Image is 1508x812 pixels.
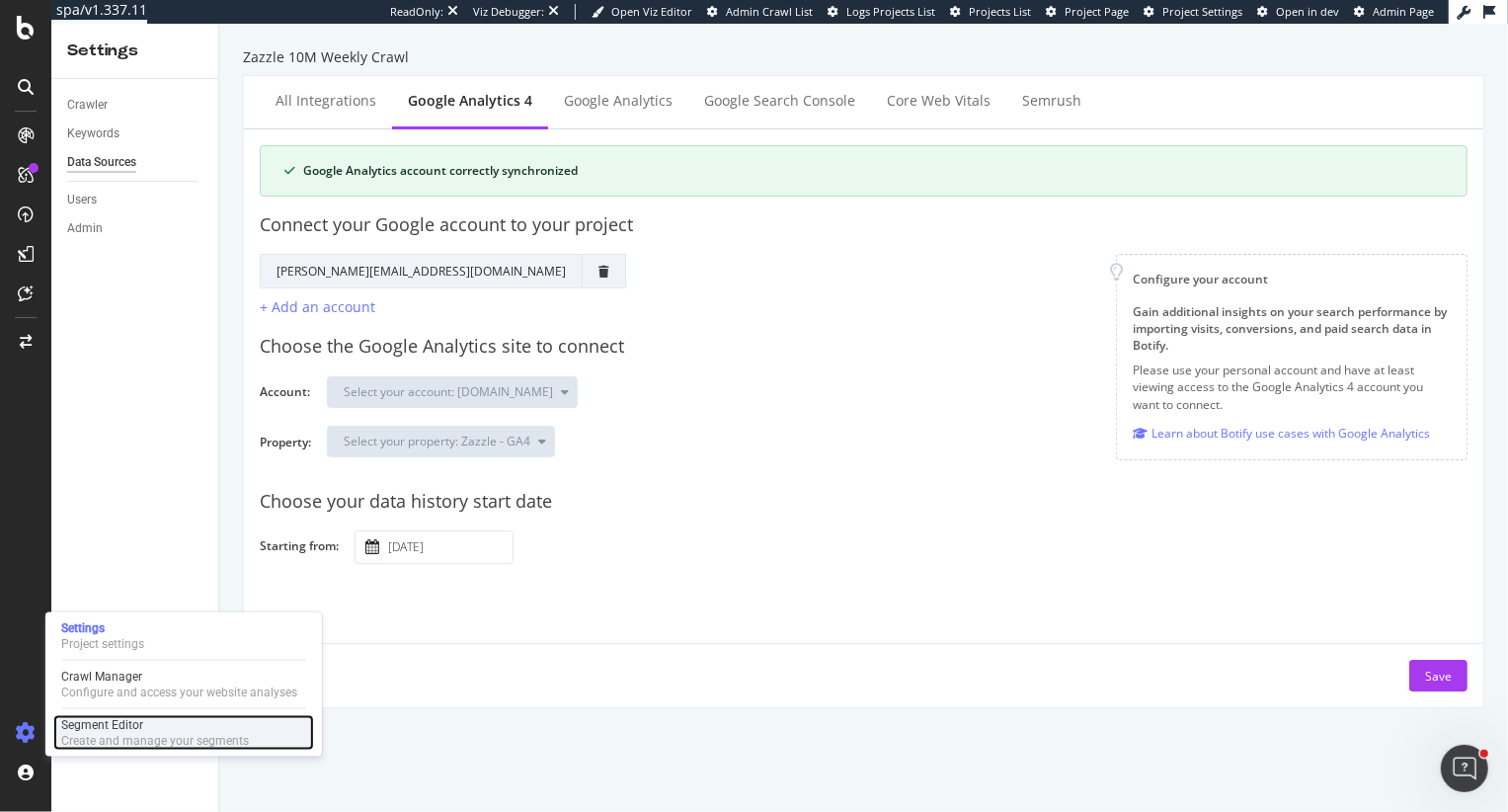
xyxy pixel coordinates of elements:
[1162,4,1242,19] span: Project Settings
[1441,745,1488,792] iframe: Intercom live chat
[260,334,1468,360] div: Choose the Google Analytics site to connect
[243,47,1484,67] div: Zazzle 10M Weekly Crawl
[61,636,144,652] div: Project settings
[1144,4,1242,20] a: Project Settings
[1133,362,1451,412] p: Please use your personal account and have at least viewing access to the Google Analytics 4 accou...
[67,152,136,173] div: Data Sources
[61,733,249,749] div: Create and manage your segments
[327,426,555,457] button: Select your property: Zazzle - GA4
[260,212,1468,238] div: Connect your Google account to your project
[276,91,376,111] div: All integrations
[726,4,813,19] span: Admin Crawl List
[67,123,119,144] div: Keywords
[408,91,532,111] div: Google Analytics 4
[67,190,204,210] a: Users
[303,162,1443,180] div: Google Analytics account correctly synchronized
[611,4,692,19] span: Open Viz Editor
[707,4,813,20] a: Admin Crawl List
[592,4,692,20] a: Open Viz Editor
[61,669,297,685] div: Crawl Manager
[260,489,1468,515] div: Choose your data history start date
[327,376,578,408] button: Select your account: [DOMAIN_NAME]
[67,95,204,116] a: Crawler
[261,254,583,287] td: [PERSON_NAME][EMAIL_ADDRESS][DOMAIN_NAME]
[260,434,311,468] label: Property:
[61,717,249,733] div: Segment Editor
[473,4,544,20] div: Viz Debugger:
[67,123,204,144] a: Keywords
[564,91,673,111] div: Google Analytics
[1425,668,1452,685] div: Save
[53,618,314,654] a: SettingsProject settings
[390,4,443,20] div: ReadOnly:
[1046,4,1129,20] a: Project Page
[1354,4,1434,20] a: Admin Page
[1373,4,1434,19] span: Admin Page
[67,218,103,239] div: Admin
[260,297,375,316] div: + Add an account
[260,296,375,318] button: + Add an account
[828,4,935,20] a: Logs Projects List
[53,715,314,751] a: Segment EditorCreate and manage your segments
[260,383,311,405] label: Account:
[1409,660,1468,691] button: Save
[1133,271,1451,287] div: Configure your account
[67,152,204,173] a: Data Sources
[384,531,513,563] input: Select a date
[704,91,855,111] div: Google Search Console
[598,266,609,278] div: trash
[846,4,935,19] span: Logs Projects List
[1065,4,1129,19] span: Project Page
[53,667,314,702] a: Crawl ManagerConfigure and access your website analyses
[67,95,108,116] div: Crawler
[1022,91,1081,111] div: Semrush
[1257,4,1339,20] a: Open in dev
[344,386,553,398] div: Select your account: [DOMAIN_NAME]
[61,685,297,700] div: Configure and access your website analyses
[1133,423,1430,444] a: Learn about Botify use cases with Google Analytics
[344,436,530,447] div: Select your property: Zazzle - GA4
[260,145,1468,197] div: success banner
[67,218,204,239] a: Admin
[950,4,1031,20] a: Projects List
[1133,303,1451,354] div: Gain additional insights on your search performance by importing visits, conversions, and paid se...
[67,40,202,62] div: Settings
[61,620,144,636] div: Settings
[260,537,339,559] label: Starting from:
[887,91,991,111] div: Core Web Vitals
[969,4,1031,19] span: Projects List
[1276,4,1339,19] span: Open in dev
[67,190,97,210] div: Users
